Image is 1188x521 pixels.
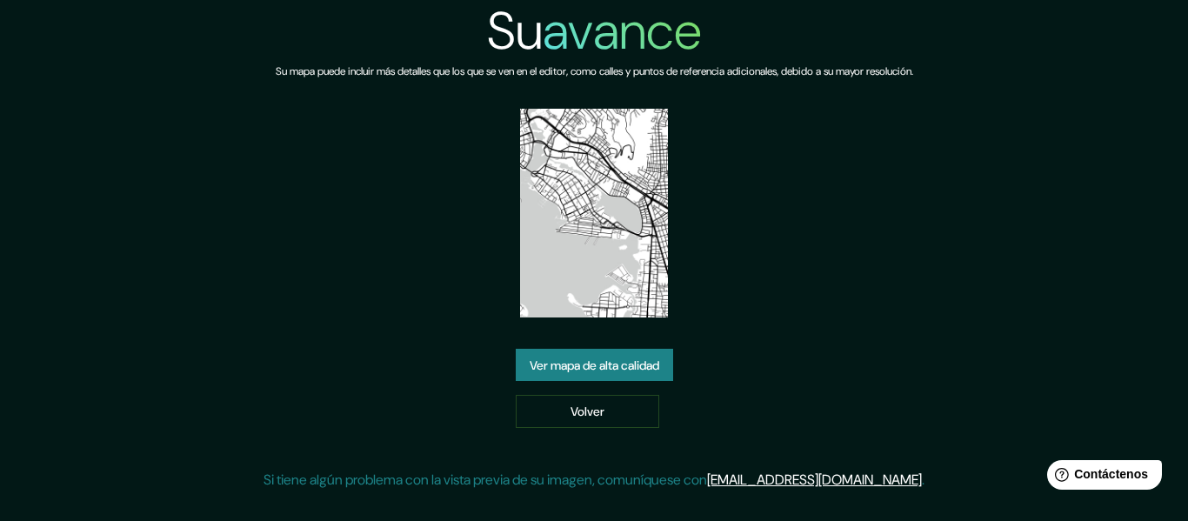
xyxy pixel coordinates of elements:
[516,349,673,382] a: Ver mapa de alta calidad
[1033,453,1169,502] iframe: Lanzador de widgets de ayuda
[264,471,707,489] font: Si tiene algún problema con la vista previa de su imagen, comuníquese con
[707,471,922,489] a: [EMAIL_ADDRESS][DOMAIN_NAME]
[530,357,659,373] font: Ver mapa de alta calidad
[922,471,924,489] font: .
[571,404,604,420] font: Volver
[520,109,668,317] img: vista previa del mapa creado
[516,395,659,428] a: Volver
[276,64,913,78] font: Su mapa puede incluir más detalles que los que se ven en el editor, como calles y puntos de refer...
